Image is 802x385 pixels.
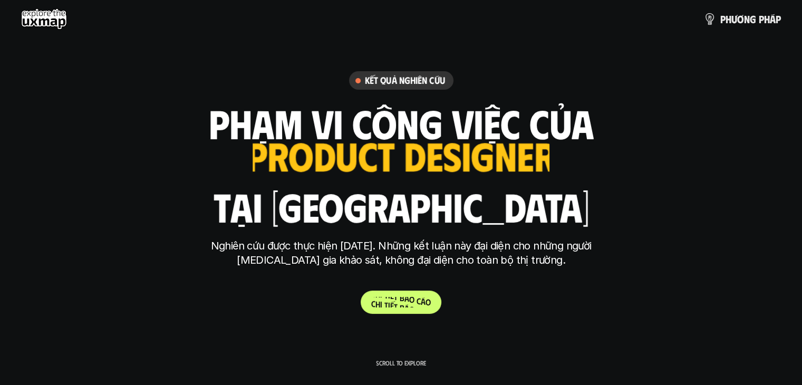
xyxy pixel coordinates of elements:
[204,239,599,267] p: Nghiên cứu được thực hiện [DATE]. Những kết luận này đại diện cho những người [MEDICAL_DATA] gia ...
[213,184,589,228] h1: tại [GEOGRAPHIC_DATA]
[376,359,426,367] p: Scroll to explore
[400,293,404,303] span: b
[759,13,764,25] span: p
[703,8,781,30] a: phươngpháp
[776,13,781,25] span: p
[726,13,731,25] span: h
[365,74,445,86] h6: Kết quả nghiên cứu
[394,292,398,302] span: t
[417,296,421,306] span: c
[209,101,594,145] h1: phạm vi công việc của
[404,293,409,303] span: á
[409,294,414,304] span: o
[720,13,726,25] span: p
[744,13,750,25] span: n
[770,13,776,25] span: á
[361,291,441,314] a: Chitiếtbáocáo
[731,13,737,25] span: ư
[750,13,756,25] span: g
[737,13,744,25] span: ơ
[764,13,770,25] span: h
[421,296,426,306] span: á
[426,297,431,307] span: o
